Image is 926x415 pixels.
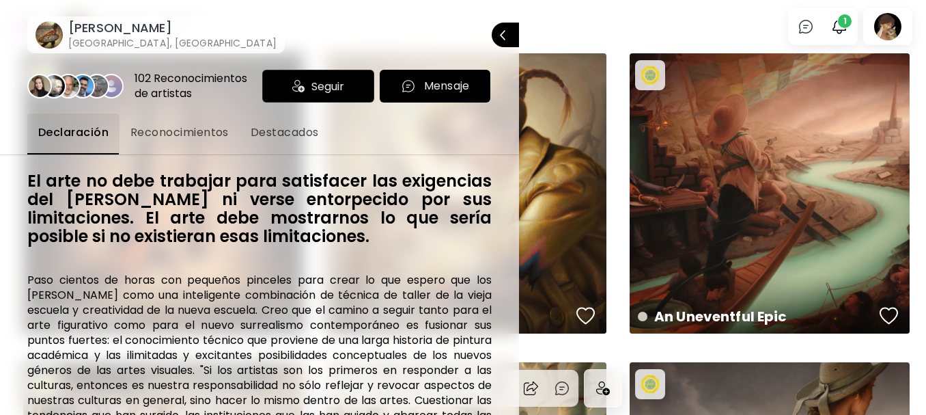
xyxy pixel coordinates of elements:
div: Seguir [262,70,374,103]
span: Declaración [38,124,109,141]
span: Seguir [311,78,344,95]
h6: [GEOGRAPHIC_DATA], [GEOGRAPHIC_DATA] [68,36,277,50]
span: Destacados [251,124,319,141]
h6: El arte no debe trabajar para satisfacer las exigencias del [PERSON_NAME] ni verse entorpecido po... [27,172,492,245]
span: Reconocimientos [130,124,229,141]
h6: [PERSON_NAME] [68,20,277,36]
p: Mensaje [424,78,469,94]
div: 102 Reconocimientos de artistas [135,71,257,101]
img: icon [292,80,305,92]
img: chatIcon [401,79,416,94]
button: chatIconMensaje [380,70,490,103]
